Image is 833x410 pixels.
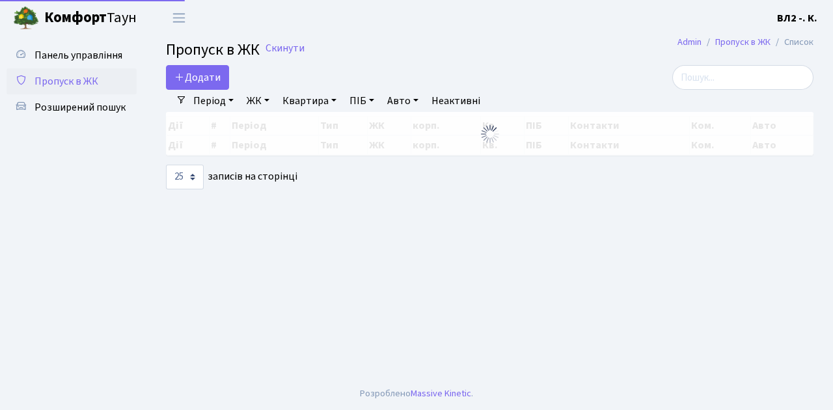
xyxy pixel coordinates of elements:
[777,11,817,25] b: ВЛ2 -. К.
[7,94,137,120] a: Розширений пошук
[163,7,195,29] button: Переключити навігацію
[771,35,813,49] li: Список
[34,74,98,89] span: Пропуск в ЖК
[7,42,137,68] a: Панель управління
[7,68,137,94] a: Пропуск в ЖК
[166,65,229,90] a: Додати
[677,35,702,49] a: Admin
[166,38,260,61] span: Пропуск в ЖК
[426,90,485,112] a: Неактивні
[480,124,500,144] img: Обробка...
[34,100,126,115] span: Розширений пошук
[344,90,379,112] a: ПІБ
[266,42,305,55] a: Скинути
[360,387,473,401] div: Розроблено .
[13,5,39,31] img: logo.png
[777,10,817,26] a: ВЛ2 -. К.
[44,7,107,28] b: Комфорт
[411,387,471,400] a: Massive Kinetic
[715,35,771,49] a: Пропуск в ЖК
[277,90,342,112] a: Квартира
[382,90,424,112] a: Авто
[188,90,239,112] a: Період
[672,65,813,90] input: Пошук...
[166,165,297,189] label: записів на сторінці
[44,7,137,29] span: Таун
[166,165,204,189] select: записів на сторінці
[34,48,122,62] span: Панель управління
[174,70,221,85] span: Додати
[241,90,275,112] a: ЖК
[658,29,833,56] nav: breadcrumb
